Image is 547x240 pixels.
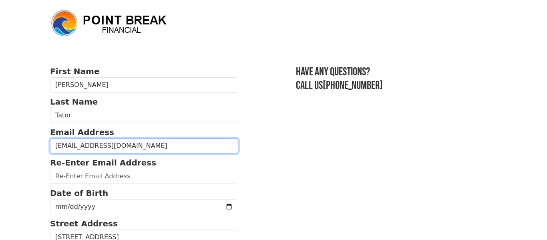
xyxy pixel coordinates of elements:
[50,188,108,198] strong: Date of Birth
[296,79,497,93] h3: Call us
[50,108,238,123] input: Last Name
[50,138,238,153] input: Email Address
[50,219,118,228] strong: Street Address
[50,169,238,184] input: Re-Enter Email Address
[50,158,156,167] strong: Re-Enter Email Address
[50,127,114,137] strong: Email Address
[50,67,99,76] strong: First Name
[296,65,497,79] h3: Have any questions?
[323,79,383,92] a: [PHONE_NUMBER]
[50,77,238,93] input: First Name
[50,9,170,38] img: logo.png
[50,97,98,107] strong: Last Name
